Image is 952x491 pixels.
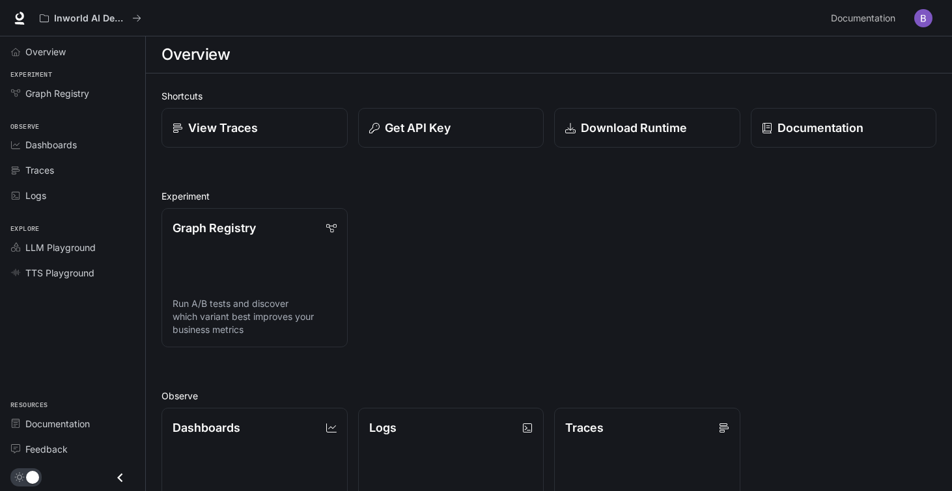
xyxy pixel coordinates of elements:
[161,208,348,347] a: Graph RegistryRun A/B tests and discover which variant best improves your business metrics
[5,40,140,63] a: Overview
[914,9,932,27] img: User avatar
[25,189,46,202] span: Logs
[161,389,936,403] h2: Observe
[173,297,337,336] p: Run A/B tests and discover which variant best improves your business metrics
[26,470,39,484] span: Dark mode toggle
[5,184,140,207] a: Logs
[161,89,936,103] h2: Shortcuts
[173,419,240,436] p: Dashboards
[5,159,140,181] a: Traces
[5,261,140,284] a: TTS Playground
[25,138,77,152] span: Dashboards
[831,10,895,27] span: Documentation
[25,86,89,100] span: Graph Registry
[161,42,230,68] h1: Overview
[173,219,256,237] p: Graph Registry
[5,438,140,460] a: Feedback
[910,5,936,31] button: User avatar
[25,442,68,456] span: Feedback
[358,108,544,148] button: Get API Key
[25,163,54,177] span: Traces
[751,108,937,148] a: Documentation
[554,108,740,148] a: Download Runtime
[777,119,863,137] p: Documentation
[5,412,140,435] a: Documentation
[25,241,96,254] span: LLM Playground
[161,189,936,203] h2: Experiment
[25,266,94,280] span: TTS Playground
[826,5,905,31] a: Documentation
[25,417,90,431] span: Documentation
[54,13,127,24] p: Inworld AI Demos
[385,119,451,137] p: Get API Key
[5,133,140,156] a: Dashboards
[369,419,397,436] p: Logs
[5,82,140,105] a: Graph Registry
[34,5,147,31] button: All workspaces
[188,119,258,137] p: View Traces
[5,236,140,259] a: LLM Playground
[565,419,604,436] p: Traces
[105,464,135,491] button: Close drawer
[581,119,687,137] p: Download Runtime
[161,108,348,148] a: View Traces
[25,45,66,59] span: Overview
